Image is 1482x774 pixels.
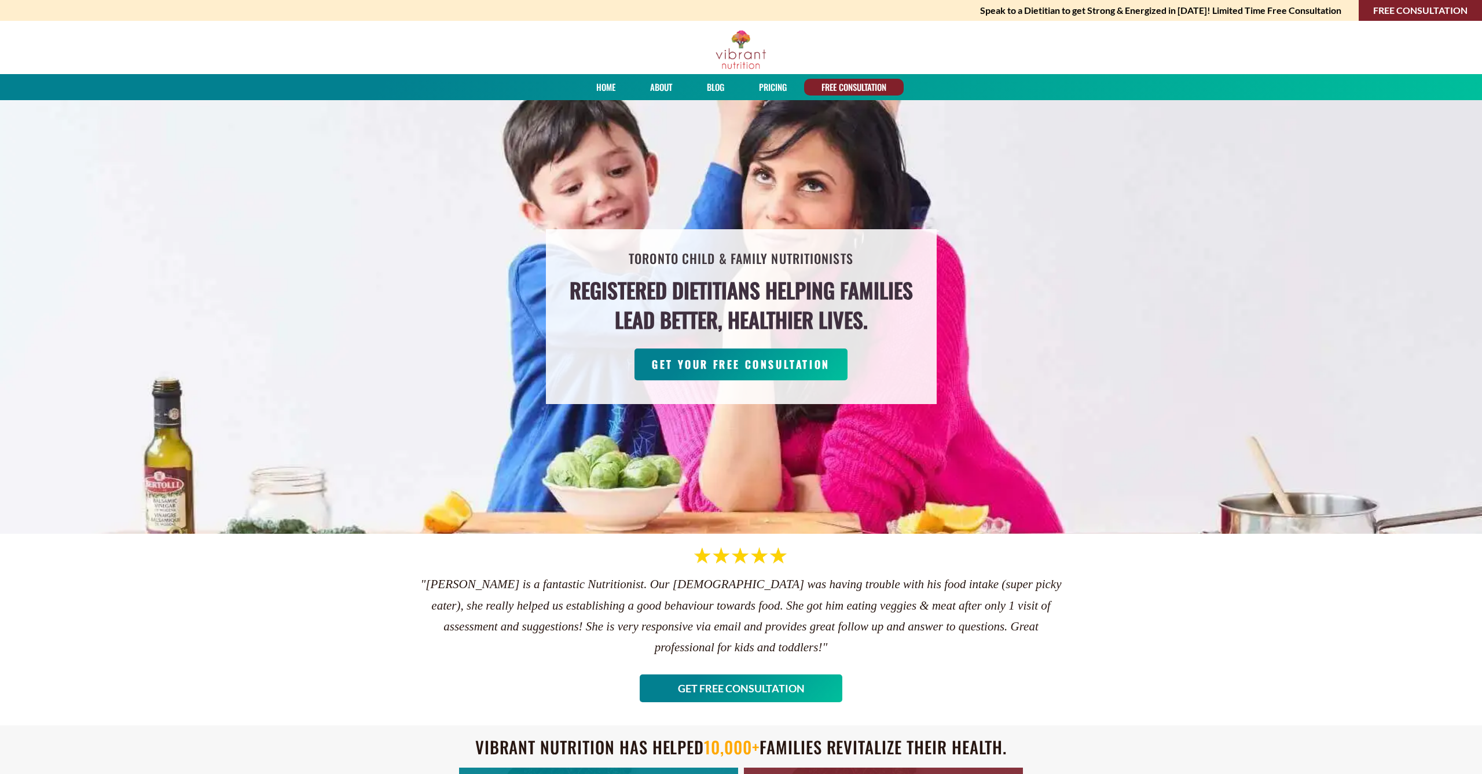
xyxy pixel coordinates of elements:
[421,577,1062,654] span: "[PERSON_NAME] is a fantastic Nutritionist. Our [DEMOGRAPHIC_DATA] was having trouble with his fo...
[980,2,1341,19] strong: Speak to a Dietitian to get Strong & Energized in [DATE]! Limited Time Free Consultation
[817,79,890,96] a: FREE CONSULTATION
[646,79,676,96] a: About
[629,247,853,270] h2: Toronto Child & Family Nutritionists
[634,349,848,380] a: GET YOUR FREE CONSULTATION
[475,735,1007,759] strong: Vibrant Nutrition has helped families revitalize their health.
[570,276,913,334] h4: Registered Dietitians helping families lead better, healthier lives.
[755,79,791,96] a: PRICING
[640,674,842,702] a: GET FREE CONSULTATION
[715,30,766,70] img: Vibrant Nutrition
[592,79,619,96] a: Home
[704,735,760,759] span: 10,000+
[703,79,728,96] a: Blog
[678,683,805,694] span: GET FREE CONSULTATION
